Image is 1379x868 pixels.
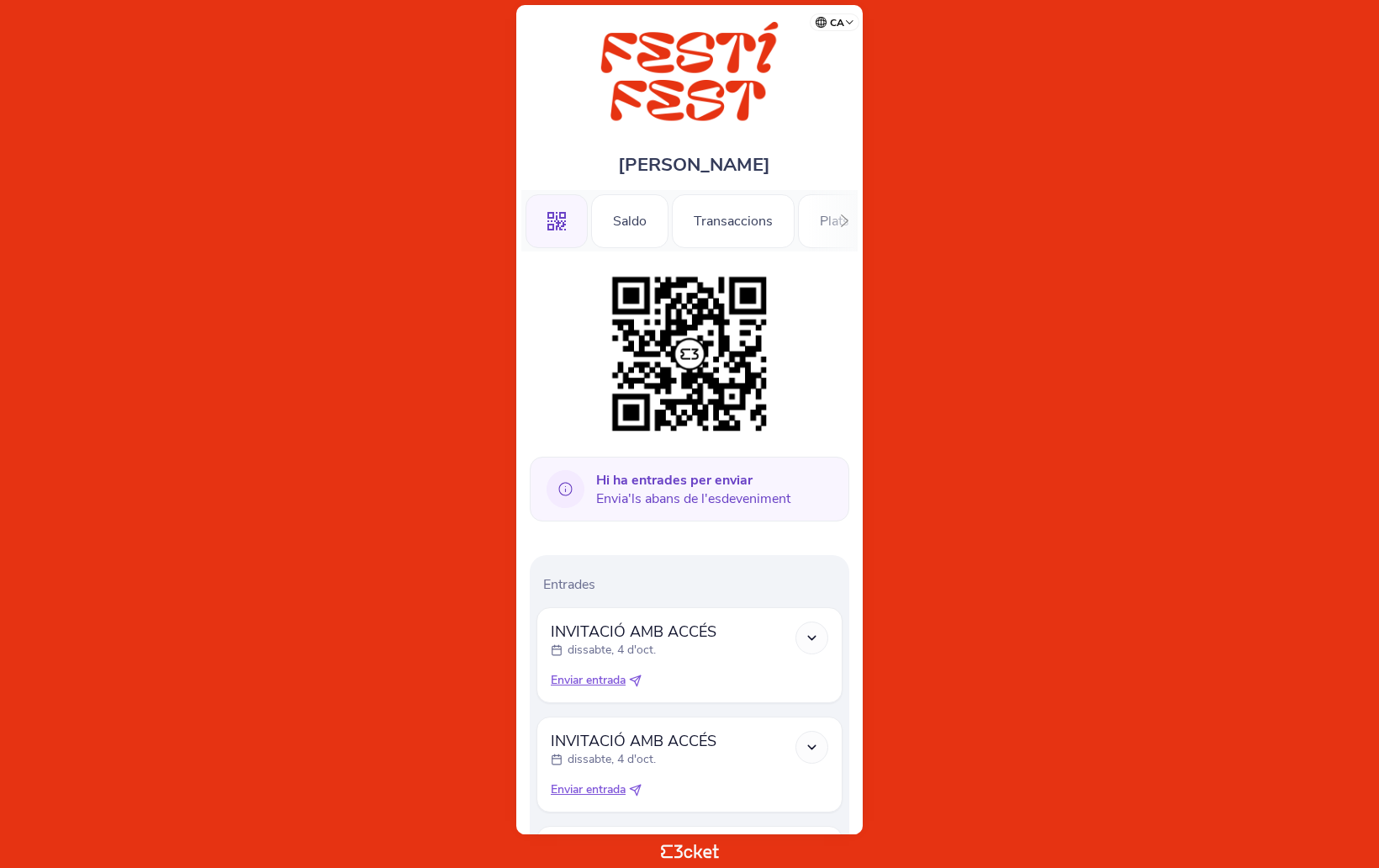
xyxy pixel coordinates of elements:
[596,471,790,508] span: Envia'ls abans de l'esdeveniment
[604,268,775,440] img: 904c6d21f4914d69a9e6e81b0560f400.png
[568,642,656,659] p: dissabte, 4 d'oct.
[798,194,871,248] div: Plats
[543,575,843,594] p: Entrades
[672,210,795,229] a: Transaccions
[551,781,626,798] span: Enviar entrada
[798,210,871,229] a: Plats
[551,622,716,642] span: INVITACIÓ AMB ACCÉS
[672,194,795,248] div: Transaccions
[552,22,827,127] img: FESTÍ FEST
[618,152,770,177] span: [PERSON_NAME]
[596,471,753,490] b: Hi ha entrades per enviar
[591,210,668,229] a: Saldo
[551,731,716,751] span: INVITACIÓ AMB ACCÉS
[551,672,626,689] span: Enviar entrada
[568,751,656,768] p: dissabte, 4 d'oct.
[591,194,668,248] div: Saldo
